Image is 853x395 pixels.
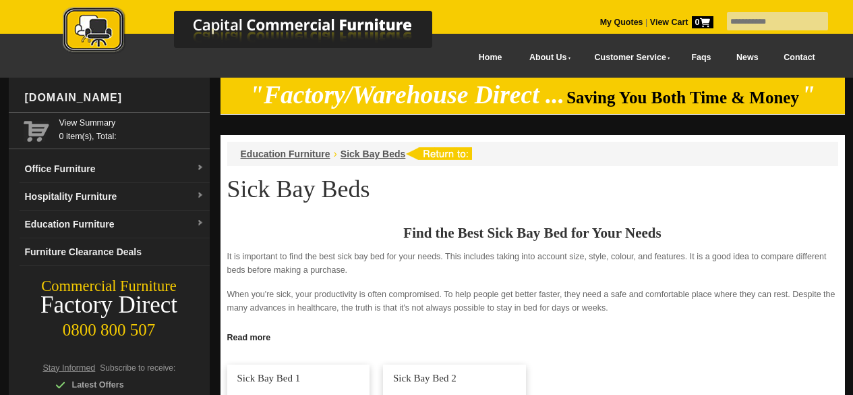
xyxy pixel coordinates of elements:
img: dropdown [196,192,204,200]
a: Office Furnituredropdown [20,155,210,183]
img: return to [405,147,472,160]
strong: View Cart [650,18,713,27]
a: Hospitality Furnituredropdown [20,183,210,211]
h1: Sick Bay Beds [227,176,838,202]
a: Click to read more [220,327,845,344]
a: Sick Bay Beds [341,149,406,159]
a: About Us [514,43,579,73]
div: Latest Offers [55,378,183,392]
img: dropdown [196,219,204,228]
li: › [334,147,337,161]
span: 0 item(s), Total: [59,116,204,141]
span: Stay Informed [43,363,96,373]
a: News [724,43,771,73]
a: Faqs [679,43,724,73]
div: 0800 800 507 [9,314,210,340]
a: Contact [771,43,827,73]
p: It is important to find the best sick bay bed for your needs. This includes taking into account s... [227,250,838,277]
a: View Cart0 [647,18,713,27]
a: Capital Commercial Furniture Logo [26,7,498,60]
a: Education Furniture [241,149,330,159]
div: Factory Direct [9,296,210,315]
p: Some people need a break from time to time and employers have their own needs too. Which is why e... [227,325,838,352]
p: When you're sick, your productivity is often compromised. To help people get better faster, they ... [227,288,838,315]
a: Education Furnituredropdown [20,211,210,238]
a: Customer Service [579,43,678,73]
em: " [801,81,815,109]
span: Saving You Both Time & Money [566,88,799,107]
img: dropdown [196,164,204,172]
img: Capital Commercial Furniture Logo [26,7,498,56]
em: "Factory/Warehouse Direct ... [249,81,564,109]
span: Subscribe to receive: [100,363,175,373]
strong: Find the Best Sick Bay Bed for Your Needs [403,225,661,241]
div: [DOMAIN_NAME] [20,78,210,118]
a: View Summary [59,116,204,130]
span: 0 [692,16,713,28]
a: My Quotes [600,18,643,27]
a: Furniture Clearance Deals [20,238,210,266]
div: Commercial Furniture [9,277,210,296]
